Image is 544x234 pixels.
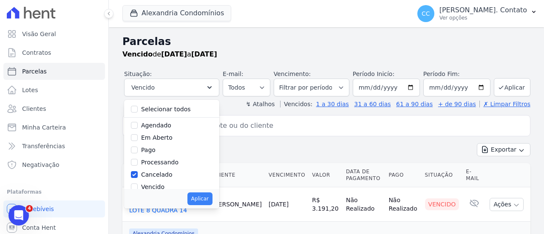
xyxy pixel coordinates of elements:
[422,11,430,17] span: CC
[439,14,527,21] p: Ver opções
[141,171,172,178] label: Cancelado
[191,50,217,58] strong: [DATE]
[129,206,206,214] a: LOTE 8 QUADRA 14
[280,101,312,107] label: Vencidos:
[131,82,155,93] span: Vencido
[265,163,309,187] th: Vencimento
[187,192,212,205] button: Aplicar
[3,63,105,80] a: Parcelas
[141,134,173,141] label: Em Aberto
[124,70,152,77] label: Situação:
[161,50,187,58] strong: [DATE]
[26,205,33,212] span: 4
[309,187,343,222] td: R$ 3.191,20
[22,48,51,57] span: Contratos
[141,147,156,153] label: Pago
[3,156,105,173] a: Negativação
[353,70,394,77] label: Período Inicío:
[8,205,29,226] iframe: Intercom live chat
[411,2,544,25] button: CC [PERSON_NAME]. Contato Ver opções
[22,205,54,213] span: Recebíveis
[422,163,463,187] th: Situação
[141,122,171,129] label: Agendado
[385,187,421,222] td: Não Realizado
[3,82,105,99] a: Lotes
[141,106,191,113] label: Selecionar todos
[122,163,209,187] th: Contrato
[423,70,490,79] label: Período Fim:
[462,163,486,187] th: E-mail
[425,198,459,210] div: Vencido
[3,100,105,117] a: Clientes
[494,78,530,96] button: Aplicar
[22,161,59,169] span: Negativação
[22,30,56,38] span: Visão Geral
[439,6,527,14] p: [PERSON_NAME]. Contato
[22,142,65,150] span: Transferências
[138,117,527,134] input: Buscar por nome do lote ou do cliente
[3,44,105,61] a: Contratos
[246,101,275,107] label: ↯ Atalhos
[22,86,38,94] span: Lotes
[396,101,433,107] a: 61 a 90 dias
[316,101,349,107] a: 1 a 30 dias
[209,187,265,222] td: [PERSON_NAME]
[3,200,105,217] a: Recebíveis
[209,163,265,187] th: Cliente
[477,143,530,156] button: Exportar
[141,159,178,166] label: Processando
[438,101,476,107] a: + de 90 dias
[274,70,311,77] label: Vencimento:
[343,187,385,222] td: Não Realizado
[122,5,231,21] button: Alexandria Condomínios
[122,34,530,49] h2: Parcelas
[141,183,164,190] label: Vencido
[22,67,47,76] span: Parcelas
[3,138,105,155] a: Transferências
[343,163,385,187] th: Data de Pagamento
[7,187,102,197] div: Plataformas
[122,50,153,58] strong: Vencido
[122,49,217,59] p: de a
[3,25,105,42] a: Visão Geral
[3,119,105,136] a: Minha Carteira
[490,198,524,211] button: Ações
[124,79,219,96] button: Vencido
[223,70,244,77] label: E-mail:
[22,104,46,113] span: Clientes
[479,101,530,107] a: ✗ Limpar Filtros
[269,201,289,208] a: [DATE]
[354,101,391,107] a: 31 a 60 dias
[309,163,343,187] th: Valor
[385,163,421,187] th: Pago
[22,223,56,232] span: Conta Hent
[22,123,66,132] span: Minha Carteira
